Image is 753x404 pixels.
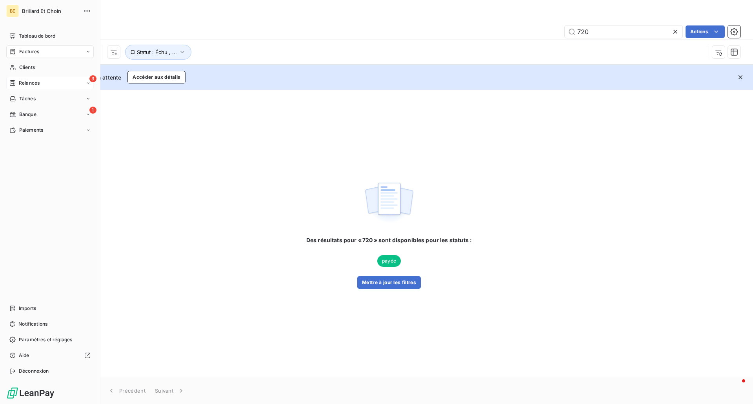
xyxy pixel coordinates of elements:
[19,111,36,118] span: Banque
[6,349,94,362] a: Aide
[306,236,472,244] span: Des résultats pour « 720 » sont disponibles pour les statuts :
[6,124,94,136] a: Paiements
[6,302,94,315] a: Imports
[127,71,186,83] button: Accéder aux détails
[19,368,49,375] span: Déconnexion
[6,108,94,121] a: 1Banque
[19,352,29,359] span: Aide
[6,5,19,17] div: BE
[19,64,35,71] span: Clients
[125,45,191,60] button: Statut : Échu , ...
[89,75,96,82] span: 3
[89,107,96,114] span: 1
[19,95,36,102] span: Tâches
[137,49,177,55] span: Statut : Échu , ...
[6,92,94,105] a: Tâches
[6,387,55,399] img: Logo LeanPay
[19,33,55,40] span: Tableau de bord
[377,255,401,267] span: payée
[6,61,94,74] a: Clients
[357,276,421,289] button: Mettre à jour les filtres
[19,305,36,312] span: Imports
[19,80,40,87] span: Relances
[19,48,39,55] span: Factures
[19,336,72,343] span: Paramètres et réglages
[6,45,94,58] a: Factures
[364,178,414,227] img: empty state
[6,30,94,42] a: Tableau de bord
[565,25,682,38] input: Rechercher
[22,8,78,14] span: Brillard Et Choin
[150,382,190,399] button: Suivant
[726,377,745,396] iframe: Intercom live chat
[18,321,47,328] span: Notifications
[103,382,150,399] button: Précédent
[6,77,94,89] a: 3Relances
[686,25,725,38] button: Actions
[19,127,43,134] span: Paiements
[6,333,94,346] a: Paramètres et réglages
